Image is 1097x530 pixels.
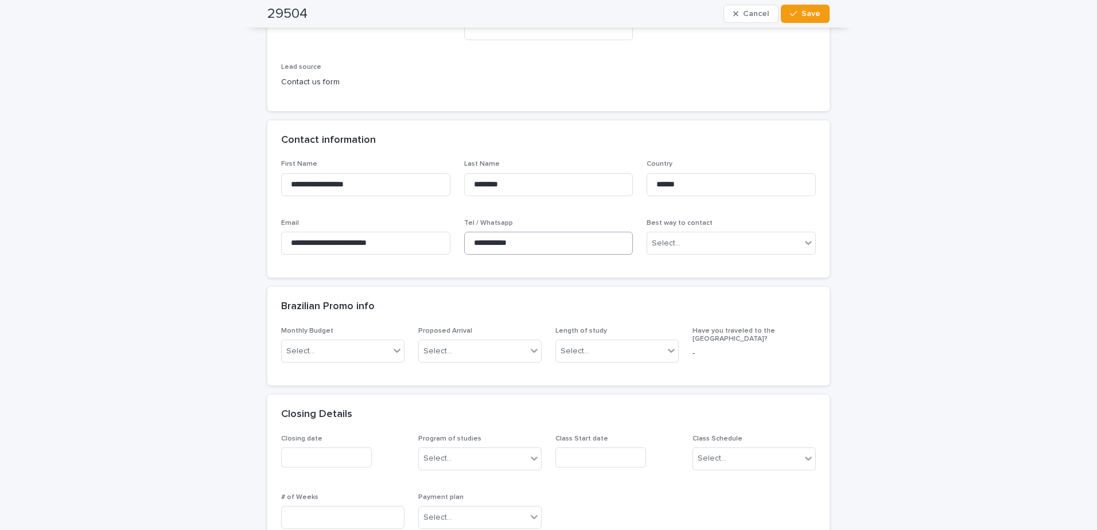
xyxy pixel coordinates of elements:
h2: Contact information [281,134,376,147]
span: Class Schedule [693,435,742,442]
p: - [693,348,816,360]
button: Cancel [723,5,779,23]
span: Class Start date [555,435,608,442]
span: Have you traveled to the [GEOGRAPHIC_DATA]? [693,328,775,342]
h2: Closing Details [281,408,352,421]
span: Closing date [281,435,322,442]
span: Program of studies [418,435,481,442]
span: First Name [281,161,317,167]
span: Lead source [281,64,321,71]
span: Proposed Arrival [418,328,472,334]
div: Select... [652,237,680,250]
div: Select... [286,345,315,357]
span: # of Weeks [281,494,318,501]
h2: Brazilian Promo info [281,301,375,313]
span: Tel / Whatsapp [464,220,513,227]
span: Best way to contact [647,220,713,227]
button: Save [781,5,830,23]
div: Select... [561,345,589,357]
h2: 29504 [267,6,308,22]
div: Select... [423,512,452,524]
span: Payment plan [418,494,464,501]
span: Save [802,10,820,18]
span: Cancel [743,10,769,18]
span: Last Name [464,161,500,167]
span: Country [647,161,672,167]
p: Contact us form [281,76,450,88]
span: Length of study [555,328,607,334]
span: Email [281,220,299,227]
span: Monthly Budget [281,328,333,334]
div: Select... [423,453,452,465]
div: Select... [698,453,726,465]
div: Select... [423,345,452,357]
